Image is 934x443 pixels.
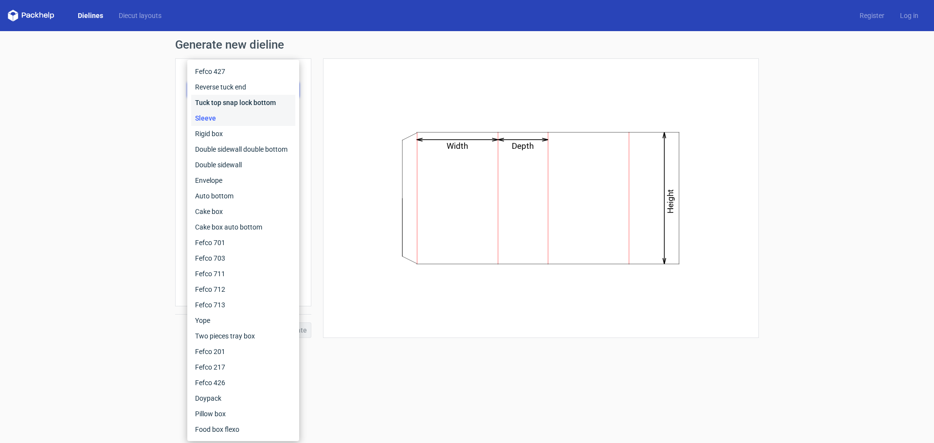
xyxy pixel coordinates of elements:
div: Fefco 426 [191,375,295,390]
a: Dielines [70,11,111,20]
div: Envelope [191,173,295,188]
div: Two pieces tray box [191,328,295,344]
a: Register [852,11,892,20]
div: Reverse tuck end [191,79,295,95]
div: Double sidewall [191,157,295,173]
div: Cake box auto bottom [191,219,295,235]
div: Fefco 427 [191,64,295,79]
div: Auto bottom [191,188,295,204]
div: Fefco 217 [191,359,295,375]
div: Food box flexo [191,422,295,437]
div: Yope [191,313,295,328]
div: Fefco 703 [191,250,295,266]
h1: Generate new dieline [175,39,759,51]
div: Double sidewall double bottom [191,142,295,157]
div: Rigid box [191,126,295,142]
text: Width [447,141,468,151]
div: Doypack [191,390,295,406]
div: Fefco 701 [191,235,295,250]
a: Log in [892,11,926,20]
div: Pillow box [191,406,295,422]
div: Cake box [191,204,295,219]
div: Fefco 201 [191,344,295,359]
div: Tuck top snap lock bottom [191,95,295,110]
div: Sleeve [191,110,295,126]
text: Height [666,189,676,213]
a: Diecut layouts [111,11,169,20]
div: Fefco 711 [191,266,295,282]
div: Fefco 713 [191,297,295,313]
div: Fefco 712 [191,282,295,297]
text: Depth [512,141,534,151]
